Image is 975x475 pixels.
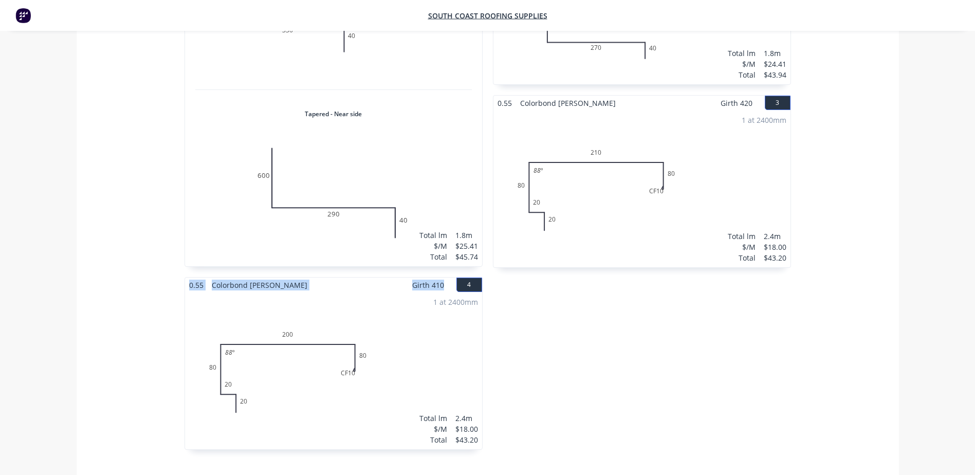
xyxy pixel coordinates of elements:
div: $18.00 [764,242,786,252]
div: Total [728,69,756,80]
div: $43.94 [764,69,786,80]
div: 2.4m [455,413,478,424]
div: $45.74 [455,251,478,262]
div: 0202080210CF108088º1 at 2400mmTotal lm$/MTotal2.4m$18.00$43.20 [493,111,790,267]
div: Total lm [728,48,756,59]
div: 1 at 2400mm [433,297,478,307]
div: $43.20 [764,252,786,263]
div: Total [419,251,447,262]
span: Girth 420 [721,96,752,111]
div: Total lm [419,413,447,424]
span: Colorbond [PERSON_NAME] [208,278,311,293]
div: $25.41 [455,241,478,251]
div: $18.00 [455,424,478,434]
div: $43.20 [455,434,478,445]
div: Total lm [419,230,447,241]
div: 1.8m [764,48,786,59]
div: 1 at 2400mm [742,115,786,125]
span: Colorbond [PERSON_NAME] [516,96,620,111]
div: 0202080200CF108088º1 at 2400mmTotal lm$/MTotal2.4m$18.00$43.20 [185,293,482,449]
div: 1.8m [455,230,478,241]
div: Total [728,252,756,263]
span: 0.55 [185,278,208,293]
div: $/M [728,59,756,69]
span: 0.55 [493,96,516,111]
a: South Coast Roofing Supplies [428,11,547,21]
div: Total lm [728,231,756,242]
div: Total [419,434,447,445]
button: 4 [456,278,482,292]
div: $/M [419,241,447,251]
span: Girth 410 [412,278,444,293]
img: Factory [15,8,31,23]
div: 2.4m [764,231,786,242]
button: 3 [765,96,790,110]
div: $/M [728,242,756,252]
div: $/M [419,424,447,434]
div: $24.41 [764,59,786,69]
